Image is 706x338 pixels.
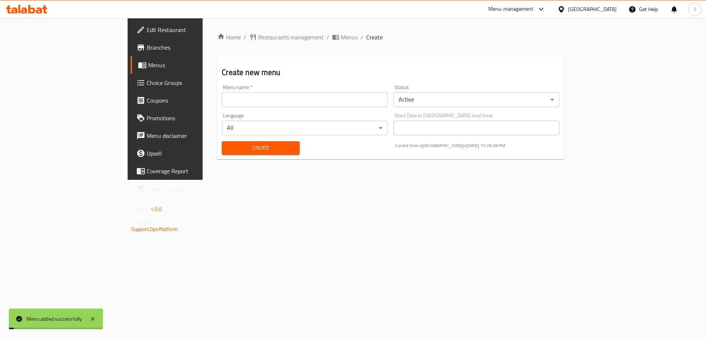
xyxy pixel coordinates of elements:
[131,204,149,214] span: Version:
[222,92,388,107] input: Please enter Menu name
[26,315,82,323] div: Menu added successfully
[131,39,246,56] a: Branches
[332,33,358,42] a: Menus
[131,162,246,180] a: Coverage Report
[222,67,559,78] h2: Create new menu
[131,145,246,162] a: Upsell
[147,184,240,193] span: Grocery Checklist
[228,143,293,153] span: Create
[131,56,246,74] a: Menus
[147,96,240,105] span: Coupons
[488,5,534,14] div: Menu-management
[147,167,240,175] span: Coverage Report
[147,131,240,140] span: Menu disclaimer
[131,21,246,39] a: Edit Restaurant
[341,33,358,42] span: Menus
[131,127,246,145] a: Menu disclaimer
[217,33,564,42] nav: breadcrumb
[147,149,240,158] span: Upsell
[258,33,324,42] span: Restaurants management
[222,141,299,155] button: Create
[568,5,617,13] div: [GEOGRAPHIC_DATA]
[147,114,240,122] span: Promotions
[150,204,162,214] span: 1.0.0
[393,92,559,107] div: Active
[147,78,240,87] span: Choice Groups
[249,33,324,42] a: Restaurants management
[131,217,165,227] span: Get support on:
[147,43,240,52] span: Branches
[131,180,246,198] a: Grocery Checklist
[148,61,240,70] span: Menus
[131,109,246,127] a: Promotions
[366,33,383,42] span: Create
[131,74,246,92] a: Choice Groups
[131,224,178,234] a: Support.OpsPlatform
[222,121,388,135] div: All
[327,33,329,42] li: /
[131,92,246,109] a: Coupons
[694,5,695,13] span: I
[395,142,559,149] p: Current time in [GEOGRAPHIC_DATA] is [DATE] 10:29:28 PM
[147,25,240,34] span: Edit Restaurant
[361,33,363,42] li: /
